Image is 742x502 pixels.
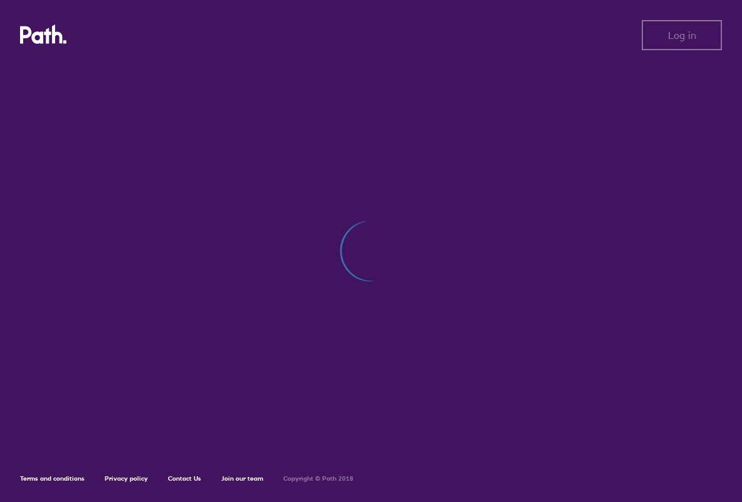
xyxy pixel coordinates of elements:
a: Privacy policy [105,474,148,483]
h6: Copyright © Path 2018 [283,475,353,483]
a: Contact Us [168,474,201,483]
button: Log in [642,20,722,50]
a: Join our team [221,474,263,483]
span: Log in [668,29,696,41]
a: Terms and conditions [20,474,85,483]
